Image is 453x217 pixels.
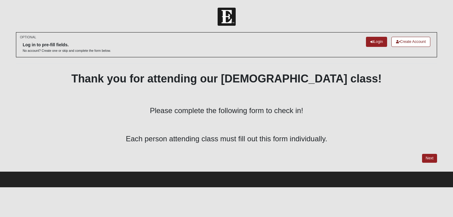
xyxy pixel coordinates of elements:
[71,72,382,85] b: Thank you for attending our [DEMOGRAPHIC_DATA] class!
[150,106,303,115] span: Please complete the following form to check in!
[422,154,437,163] a: Next
[366,37,387,47] a: Login
[391,37,430,47] a: Create Account
[126,135,327,143] span: Each person attending class must fill out this form individually.
[218,8,236,26] img: Church of Eleven22 Logo
[23,42,111,48] h6: Log in to pre-fill fields.
[20,35,36,40] small: OPTIONAL
[23,48,111,53] p: No account? Create one or skip and complete the form below.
